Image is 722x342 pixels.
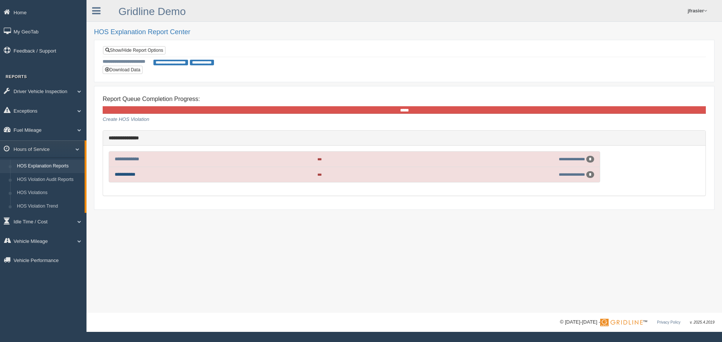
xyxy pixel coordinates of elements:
a: HOS Violation Audit Reports [14,173,85,187]
img: Gridline [600,319,643,326]
a: HOS Violation Trend [14,200,85,213]
h2: HOS Explanation Report Center [94,29,714,36]
a: Gridline Demo [118,6,186,17]
a: HOS Violations [14,186,85,200]
a: Create HOS Violation [103,116,149,122]
a: HOS Explanation Reports [14,160,85,173]
a: Show/Hide Report Options [103,46,165,54]
a: Privacy Policy [657,320,680,324]
div: © [DATE]-[DATE] - ™ [560,318,714,326]
button: Download Data [103,66,143,74]
h4: Report Queue Completion Progress: [103,96,706,102]
span: v. 2025.4.2019 [690,320,714,324]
